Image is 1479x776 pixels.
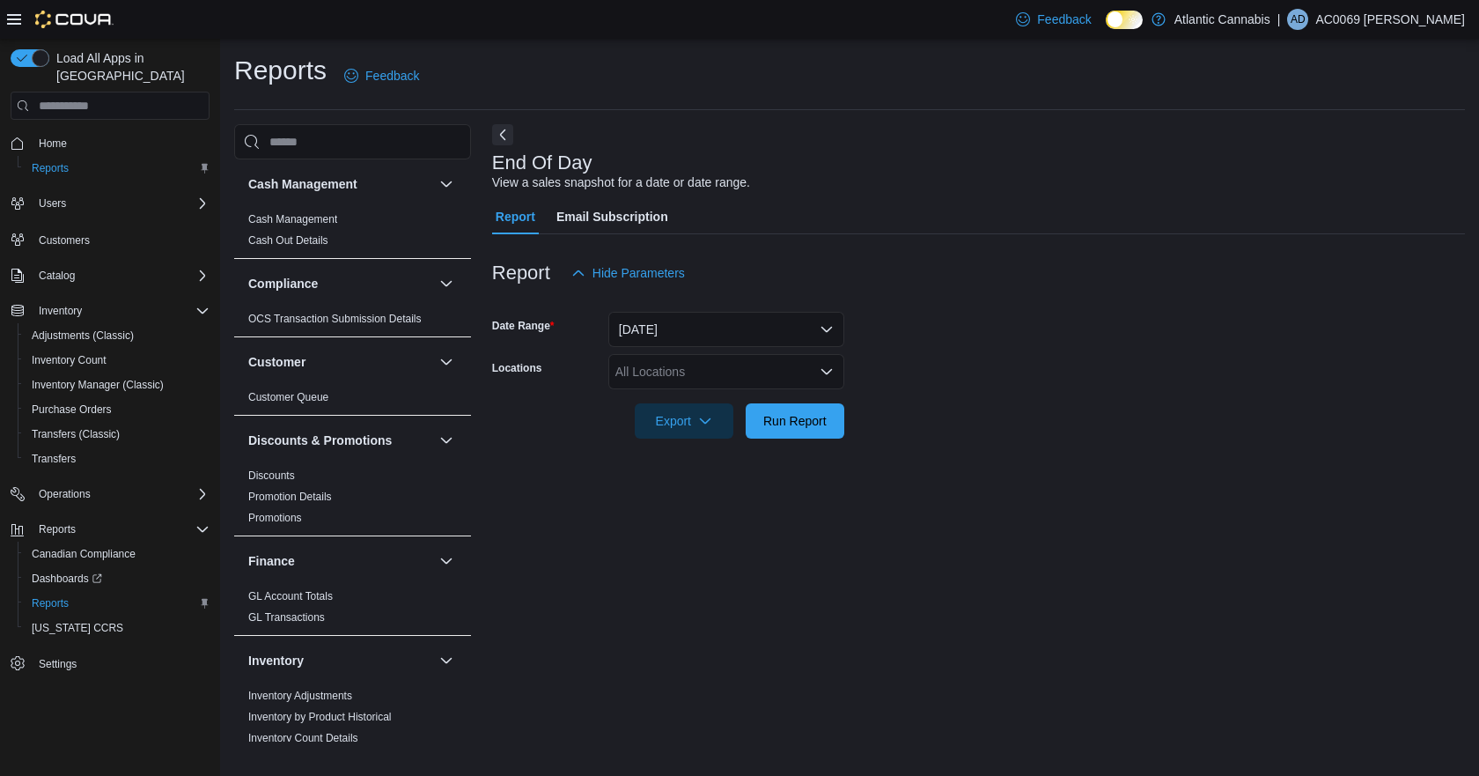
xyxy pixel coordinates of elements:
[25,593,210,614] span: Reports
[248,611,325,624] a: GL Transactions
[248,391,328,403] a: Customer Queue
[39,487,91,501] span: Operations
[492,124,513,145] button: Next
[248,590,333,602] a: GL Account Totals
[32,132,210,154] span: Home
[1277,9,1281,30] p: |
[18,348,217,373] button: Inventory Count
[25,158,76,179] a: Reports
[248,275,432,292] button: Compliance
[39,522,76,536] span: Reports
[32,653,210,675] span: Settings
[248,610,325,624] span: GL Transactions
[32,621,123,635] span: [US_STATE] CCRS
[32,300,89,321] button: Inventory
[25,424,127,445] a: Transfers (Classic)
[25,448,210,469] span: Transfers
[39,137,67,151] span: Home
[492,152,592,174] h3: End Of Day
[18,397,217,422] button: Purchase Orders
[556,199,668,234] span: Email Subscription
[25,424,210,445] span: Transfers (Classic)
[234,308,471,336] div: Compliance
[49,49,210,85] span: Load All Apps in [GEOGRAPHIC_DATA]
[25,325,210,346] span: Adjustments (Classic)
[25,568,109,589] a: Dashboards
[1287,9,1308,30] div: AC0069 Dwyer Samantha
[32,572,102,586] span: Dashboards
[492,174,750,192] div: View a sales snapshot for a date or date range.
[32,230,97,251] a: Customers
[18,591,217,616] button: Reports
[592,264,685,282] span: Hide Parameters
[248,175,357,193] h3: Cash Management
[18,566,217,591] a: Dashboards
[248,652,304,669] h3: Inventory
[248,175,432,193] button: Cash Management
[248,552,432,570] button: Finance
[25,325,141,346] a: Adjustments (Classic)
[32,265,82,286] button: Catalog
[635,403,733,439] button: Export
[1106,11,1143,29] input: Dark Mode
[1174,9,1270,30] p: Atlantic Cannabis
[32,484,98,505] button: Operations
[4,191,217,216] button: Users
[1037,11,1091,28] span: Feedback
[365,67,419,85] span: Feedback
[32,519,83,540] button: Reports
[248,511,302,525] span: Promotions
[248,469,295,482] a: Discounts
[234,586,471,635] div: Finance
[25,374,210,395] span: Inventory Manager (Classic)
[234,53,327,88] h1: Reports
[11,123,210,722] nav: Complex example
[1291,9,1306,30] span: AD
[25,617,130,639] a: [US_STATE] CCRS
[248,275,318,292] h3: Compliance
[746,403,844,439] button: Run Report
[436,430,457,451] button: Discounts & Promotions
[32,133,74,154] a: Home
[248,710,392,724] span: Inventory by Product Historical
[32,403,112,417] span: Purchase Orders
[32,654,84,675] a: Settings
[39,196,66,211] span: Users
[1315,9,1465,30] p: AC0069 [PERSON_NAME]
[25,543,143,565] a: Canadian Compliance
[32,452,76,466] span: Transfers
[32,228,210,250] span: Customers
[25,593,76,614] a: Reports
[4,226,217,252] button: Customers
[25,158,210,179] span: Reports
[32,265,210,286] span: Catalog
[248,432,432,449] button: Discounts & Promotions
[18,422,217,447] button: Transfers (Classic)
[25,543,210,565] span: Canadian Compliance
[234,465,471,536] div: Discounts & Promotions
[248,652,432,669] button: Inventory
[436,650,457,671] button: Inventory
[32,300,210,321] span: Inventory
[248,731,358,745] span: Inventory Count Details
[25,617,210,639] span: Washington CCRS
[436,551,457,572] button: Finance
[436,351,457,373] button: Customer
[492,319,555,333] label: Date Range
[248,312,422,326] span: OCS Transaction Submission Details
[248,213,337,225] a: Cash Management
[25,350,114,371] a: Inventory Count
[4,299,217,323] button: Inventory
[25,448,83,469] a: Transfers
[248,491,332,503] a: Promotion Details
[234,387,471,415] div: Customer
[608,312,844,347] button: [DATE]
[32,353,107,367] span: Inventory Count
[248,732,358,744] a: Inventory Count Details
[18,616,217,640] button: [US_STATE] CCRS
[39,304,82,318] span: Inventory
[18,323,217,348] button: Adjustments (Classic)
[248,390,328,404] span: Customer Queue
[645,403,723,439] span: Export
[436,174,457,195] button: Cash Management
